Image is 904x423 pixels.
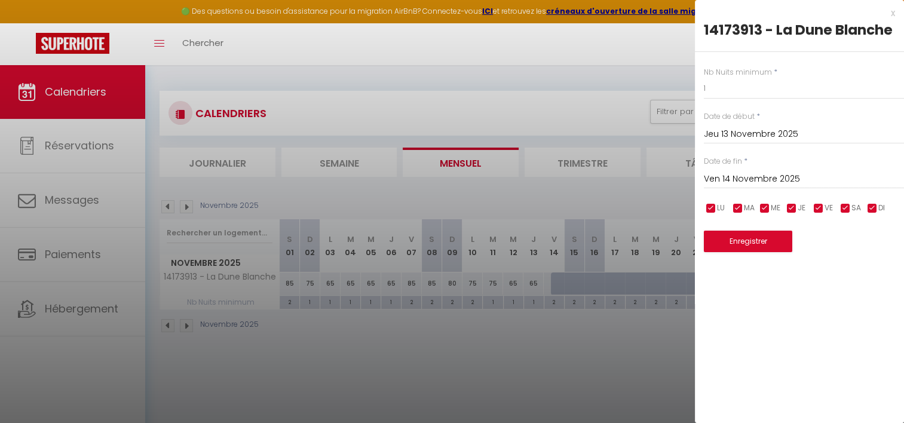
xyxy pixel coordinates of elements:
label: Date de fin [704,156,742,167]
span: DI [878,203,885,214]
span: LU [717,203,725,214]
div: 14173913 - La Dune Blanche [704,20,895,39]
span: ME [771,203,780,214]
label: Date de début [704,111,755,122]
label: Nb Nuits minimum [704,67,772,78]
button: Enregistrer [704,231,792,252]
div: x [695,6,895,20]
span: MA [744,203,755,214]
span: VE [825,203,833,214]
span: SA [851,203,861,214]
button: Ouvrir le widget de chat LiveChat [10,5,45,41]
span: JE [798,203,805,214]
